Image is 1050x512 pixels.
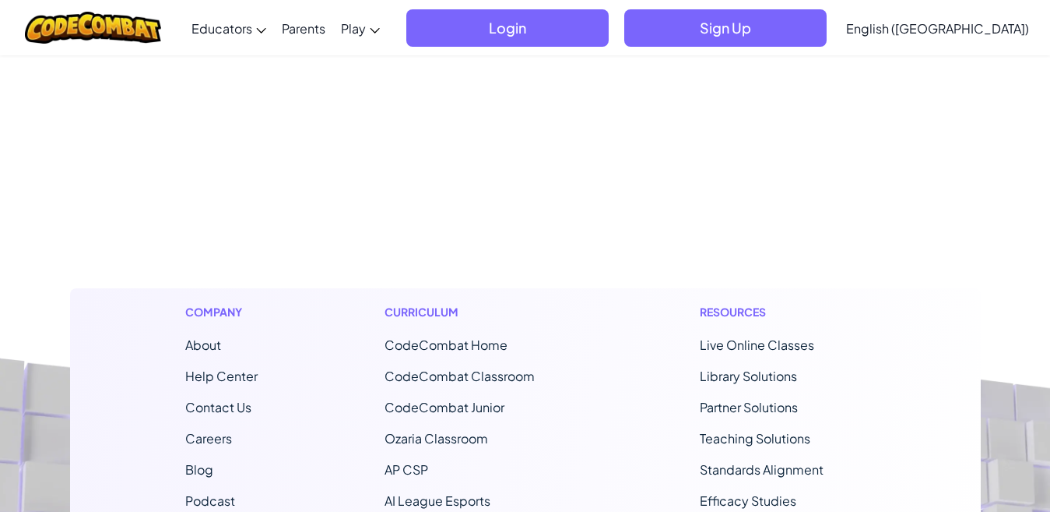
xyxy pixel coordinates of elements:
a: Standards Alignment [700,461,823,478]
h1: Curriculum [385,304,573,320]
a: Parents [274,7,333,49]
a: Careers [185,430,232,447]
span: Educators [191,20,252,37]
a: Ozaria Classroom [385,430,488,447]
img: CodeCombat logo [25,12,161,44]
a: Live Online Classes [700,337,814,353]
h1: Company [185,304,258,320]
h1: Resources [700,304,866,320]
a: Educators [184,7,274,49]
span: Play [341,20,366,37]
a: CodeCombat Junior [385,399,504,415]
a: CodeCombat Classroom [385,368,535,384]
span: English ([GEOGRAPHIC_DATA]) [846,20,1029,37]
a: Podcast [185,493,235,509]
a: Library Solutions [700,368,797,384]
button: Sign Up [624,9,827,47]
a: Efficacy Studies [700,493,796,509]
span: CodeCombat Home [385,337,507,353]
a: Blog [185,461,213,478]
span: Contact Us [185,399,251,415]
button: Login [406,9,609,47]
a: About [185,337,221,353]
a: AI League Esports [385,493,490,509]
a: Help Center [185,368,258,384]
span: Teaching Solutions [700,430,810,447]
a: Partner Solutions [700,399,798,415]
a: AP CSP [385,461,428,478]
a: Play [333,7,388,49]
a: English ([GEOGRAPHIC_DATA]) [838,7,1037,49]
